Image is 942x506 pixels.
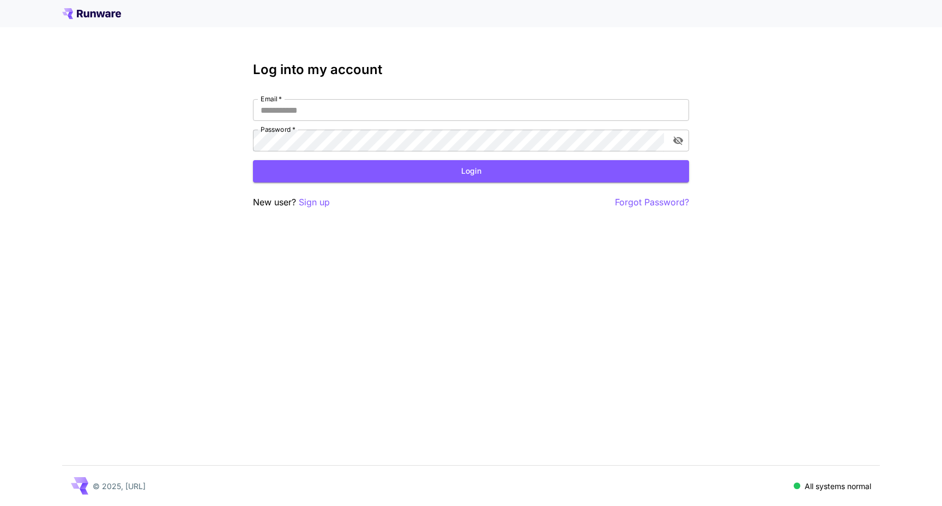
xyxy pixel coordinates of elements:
[615,196,689,209] button: Forgot Password?
[805,480,871,492] p: All systems normal
[253,196,330,209] p: New user?
[253,62,689,77] h3: Log into my account
[261,94,282,103] label: Email
[253,160,689,182] button: Login
[299,196,330,209] button: Sign up
[93,480,146,492] p: © 2025, [URL]
[668,131,688,150] button: toggle password visibility
[261,125,295,134] label: Password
